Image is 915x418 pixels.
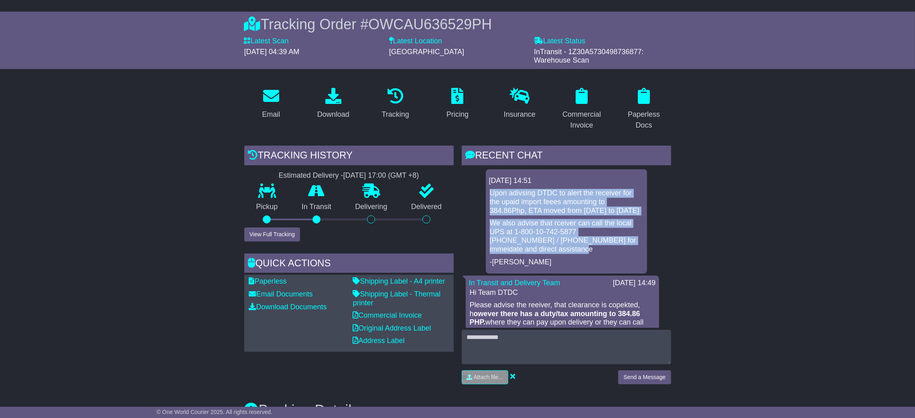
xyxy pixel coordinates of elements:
[244,146,454,167] div: Tracking history
[249,290,313,298] a: Email Documents
[244,254,454,275] div: Quick Actions
[534,48,644,65] span: InTransit - 1Z30A5730498736877: Warehouse Scan
[353,324,431,332] a: Original Address Label
[504,109,536,120] div: Insurance
[312,85,355,123] a: Download
[534,37,585,46] label: Latest Status
[499,85,541,123] a: Insurance
[399,203,454,211] p: Delivered
[353,337,405,345] a: Address Label
[244,203,290,211] p: Pickup
[244,171,454,180] div: Estimated Delivery -
[249,277,287,285] a: Paperless
[381,109,409,120] div: Tracking
[244,227,300,241] button: View Full Tracking
[257,85,285,123] a: Email
[613,279,656,288] div: [DATE] 14:49
[343,171,419,180] div: [DATE] 17:00 (GMT +8)
[353,277,445,285] a: Shipping Label - A4 printer
[470,301,655,335] p: Please advise the reeiver, that clearance is copekted, h where they can pay upon delivery or they...
[441,85,474,123] a: Pricing
[353,311,422,319] a: Commercial Invoice
[389,37,442,46] label: Latest Location
[376,85,414,123] a: Tracking
[489,177,644,185] div: [DATE] 14:51
[560,109,604,131] div: Commercial Invoice
[389,48,464,56] span: [GEOGRAPHIC_DATA]
[290,203,343,211] p: In Transit
[343,203,400,211] p: Delivering
[368,16,492,32] span: OWCAU636529PH
[490,258,643,267] p: -[PERSON_NAME]
[262,109,280,120] div: Email
[317,109,349,120] div: Download
[446,109,469,120] div: Pricing
[555,85,609,134] a: Commercial Invoice
[622,109,666,131] div: Paperless Docs
[462,146,671,167] div: RECENT CHAT
[617,85,671,134] a: Paperless Docs
[244,37,289,46] label: Latest Scan
[490,189,643,215] p: Upon adivsing DTDC to alert the receiver for the upaid import feees amounting to 384.86Php, ETA m...
[490,219,643,254] p: We also advise that rceiver can call the local UPS at 1-800-10-742-5877 [PHONE_NUMBER] / [PHONE_N...
[469,279,560,287] a: In Transit and Delivery Team
[470,310,640,327] strong: owever there has a duty/tax amounting to 384.86 PHP.
[470,288,655,297] p: Hi Team DTDC
[249,303,327,311] a: Download Documents
[244,48,300,56] span: [DATE] 04:39 AM
[353,290,441,307] a: Shipping Label - Thermal printer
[156,409,272,415] span: © One World Courier 2025. All rights reserved.
[244,16,671,33] div: Tracking Order #
[618,370,671,384] button: Send a Message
